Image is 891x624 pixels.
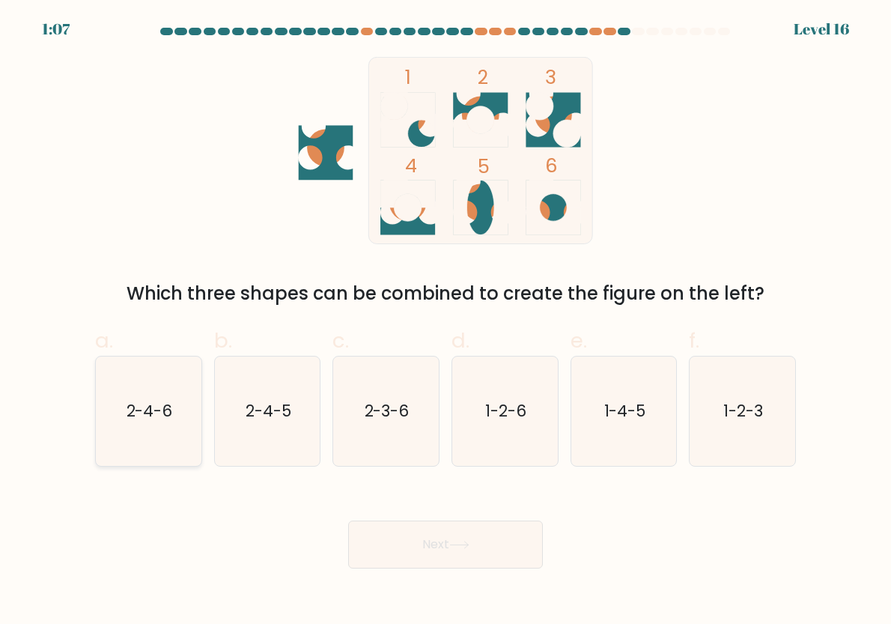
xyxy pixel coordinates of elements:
[545,64,556,91] tspan: 3
[478,64,488,91] tspan: 2
[42,18,70,40] div: 1:07
[724,400,764,422] text: 1-2-3
[603,400,645,422] text: 1-4-5
[365,400,410,422] text: 2-3-6
[545,152,558,179] tspan: 6
[405,64,411,91] tspan: 1
[104,280,787,307] div: Which three shapes can be combined to create the figure on the left?
[246,400,291,422] text: 2-4-5
[405,152,417,179] tspan: 4
[689,326,699,355] span: f.
[571,326,587,355] span: e.
[95,326,113,355] span: a.
[214,326,232,355] span: b.
[478,153,490,180] tspan: 5
[485,400,526,422] text: 1-2-6
[127,400,173,422] text: 2-4-6
[332,326,349,355] span: c.
[348,521,543,569] button: Next
[794,18,849,40] div: Level 16
[451,326,469,355] span: d.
